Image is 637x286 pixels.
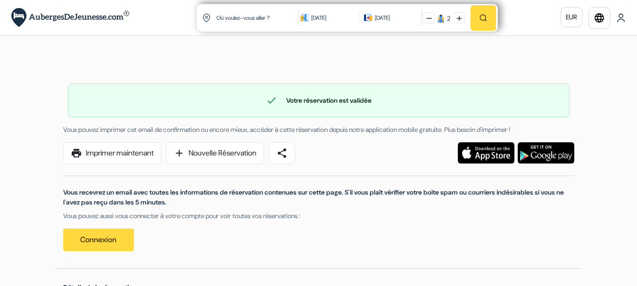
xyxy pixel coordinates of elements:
img: plus [456,16,462,21]
a: EUR [561,7,582,27]
span: print [71,147,82,159]
span: Vous pouvez imprimer cet email de confirmation ou encore mieux, accéder à cette réservation depui... [63,125,510,134]
i: language [594,12,605,24]
img: AubergesDeJeunesse.com [11,8,129,27]
p: Vous pouvez aussi vous connecter à votre compte pour voir toutes vos réservations : [63,211,574,221]
a: printImprimer maintenant [63,142,161,164]
span: check [266,95,277,106]
a: Connexion [63,229,134,251]
input: Ville, université ou logement [215,6,301,29]
a: language [588,7,610,29]
div: [DATE] [311,13,354,23]
img: calendarIcon icon [300,13,309,22]
a: addNouvelle Réservation [166,142,264,164]
img: guest icon [437,14,445,23]
img: Téléchargez l'application gratuite [458,142,514,163]
img: minus [426,16,432,21]
div: Votre réservation est validée [68,95,569,106]
img: calendarIcon icon [364,13,372,22]
span: share [276,147,288,159]
span: add [174,147,185,159]
img: User Icon [616,13,626,23]
div: [DATE] [375,13,390,23]
p: Vous recevrez un email avec toutes les informations de réservation contenues sur cette page. S'il... [63,188,574,207]
a: share [269,142,295,164]
img: location icon [202,14,211,22]
div: 2 [447,14,450,24]
img: Téléchargez l'application gratuite [518,142,574,163]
